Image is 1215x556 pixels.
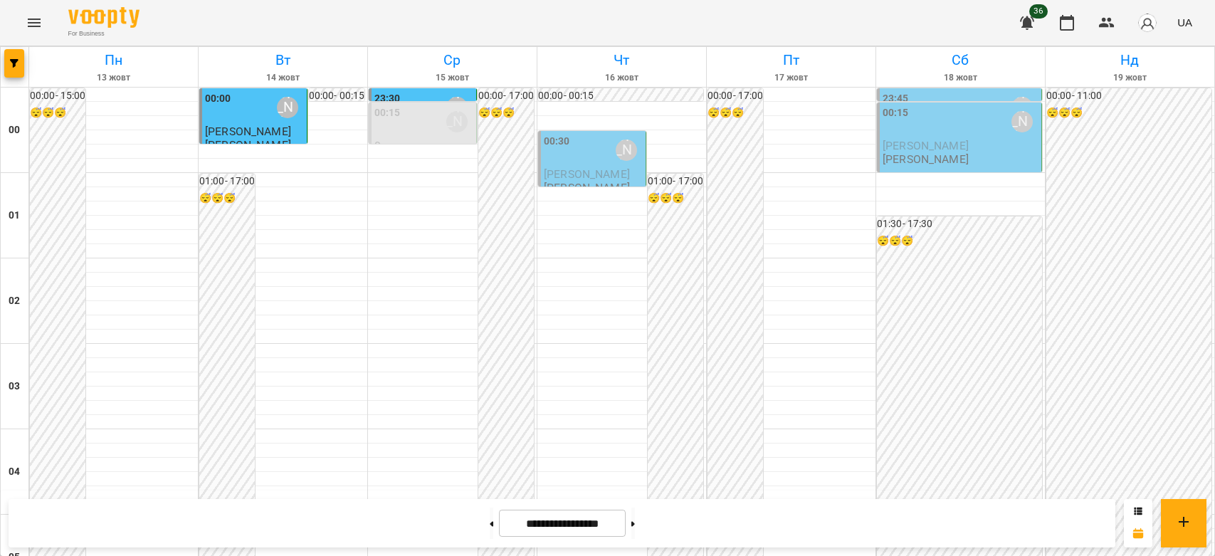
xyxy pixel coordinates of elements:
[446,111,468,132] div: Бондарєва Валерія
[374,91,401,107] label: 23:30
[31,49,196,71] h6: Пн
[883,153,969,165] p: [PERSON_NAME]
[616,140,637,161] div: Бондарєва Валерія
[277,97,298,118] div: Бондарєва Валерія
[9,379,20,394] h6: 03
[17,6,51,40] button: Menu
[199,191,255,206] h6: 😴😴😴
[205,139,291,151] p: [PERSON_NAME]
[68,29,140,38] span: For Business
[648,174,703,189] h6: 01:00 - 17:00
[478,105,534,121] h6: 😴😴😴
[9,122,20,138] h6: 00
[883,105,909,121] label: 00:15
[709,49,873,71] h6: Пт
[309,88,364,104] h6: 00:00 - 00:15
[1048,71,1212,85] h6: 19 жовт
[374,105,401,121] label: 00:15
[201,71,365,85] h6: 14 жовт
[709,71,873,85] h6: 17 жовт
[370,49,535,71] h6: Ср
[1137,13,1157,33] img: avatar_s.png
[1011,97,1033,118] div: Бондарєва Валерія
[538,88,703,104] h6: 00:00 - 00:15
[878,49,1043,71] h6: Сб
[540,71,704,85] h6: 16 жовт
[708,88,763,104] h6: 00:00 - 17:00
[1011,111,1033,132] div: Бондарєва Валерія
[205,125,291,138] span: [PERSON_NAME]
[708,105,763,121] h6: 😴😴😴
[877,234,1042,249] h6: 😴😴😴
[648,191,703,206] h6: 😴😴😴
[446,97,468,118] div: Бондарєва Валерія
[883,139,969,152] span: [PERSON_NAME]
[30,105,85,121] h6: 😴😴😴
[370,71,535,85] h6: 15 жовт
[878,71,1043,85] h6: 18 жовт
[1046,88,1211,104] h6: 00:00 - 11:00
[30,88,85,104] h6: 00:00 - 15:00
[9,293,20,309] h6: 02
[883,91,909,107] label: 23:45
[1048,49,1212,71] h6: Нд
[544,167,630,181] span: [PERSON_NAME]
[205,91,231,107] label: 00:00
[68,7,140,28] img: Voopty Logo
[201,49,365,71] h6: Вт
[478,88,534,104] h6: 00:00 - 17:00
[1177,15,1192,30] span: UA
[1172,9,1198,36] button: UA
[544,182,630,194] p: [PERSON_NAME]
[374,140,473,152] p: 0
[1046,105,1211,121] h6: 😴😴😴
[199,174,255,189] h6: 01:00 - 17:00
[1029,4,1048,19] span: 36
[9,464,20,480] h6: 04
[31,71,196,85] h6: 13 жовт
[9,208,20,224] h6: 01
[540,49,704,71] h6: Чт
[544,134,570,150] label: 00:30
[877,216,1042,232] h6: 01:30 - 17:30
